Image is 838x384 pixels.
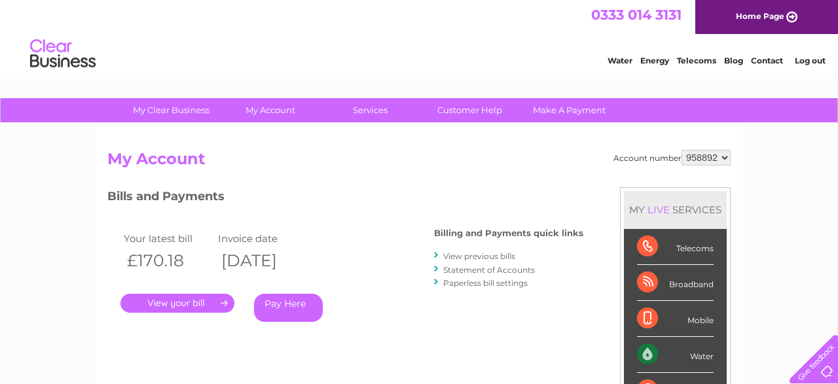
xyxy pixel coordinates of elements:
div: Account number [613,150,731,166]
a: Services [316,98,424,122]
a: . [120,294,234,313]
div: Telecoms [637,229,714,265]
h4: Billing and Payments quick links [434,228,583,238]
a: Blog [724,56,743,65]
td: Invoice date [215,230,309,247]
a: Energy [640,56,669,65]
a: Telecoms [677,56,716,65]
div: Mobile [637,301,714,337]
div: Broadband [637,265,714,301]
a: Statement of Accounts [443,265,535,275]
td: Your latest bill [120,230,215,247]
div: MY SERVICES [624,191,727,228]
div: LIVE [645,203,672,216]
a: Paperless bill settings [443,278,528,288]
th: [DATE] [215,247,309,274]
div: Clear Business is a trading name of Verastar Limited (registered in [GEOGRAPHIC_DATA] No. 3667643... [111,7,729,63]
a: Make A Payment [515,98,623,122]
a: Log out [795,56,826,65]
h2: My Account [107,150,731,175]
h3: Bills and Payments [107,187,583,210]
a: Contact [751,56,783,65]
a: Pay Here [254,294,323,322]
a: My Account [217,98,325,122]
img: logo.png [29,34,96,74]
th: £170.18 [120,247,215,274]
a: 0333 014 3131 [591,7,682,23]
a: Customer Help [416,98,524,122]
a: View previous bills [443,251,515,261]
a: Water [608,56,632,65]
div: Water [637,337,714,373]
a: My Clear Business [117,98,225,122]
